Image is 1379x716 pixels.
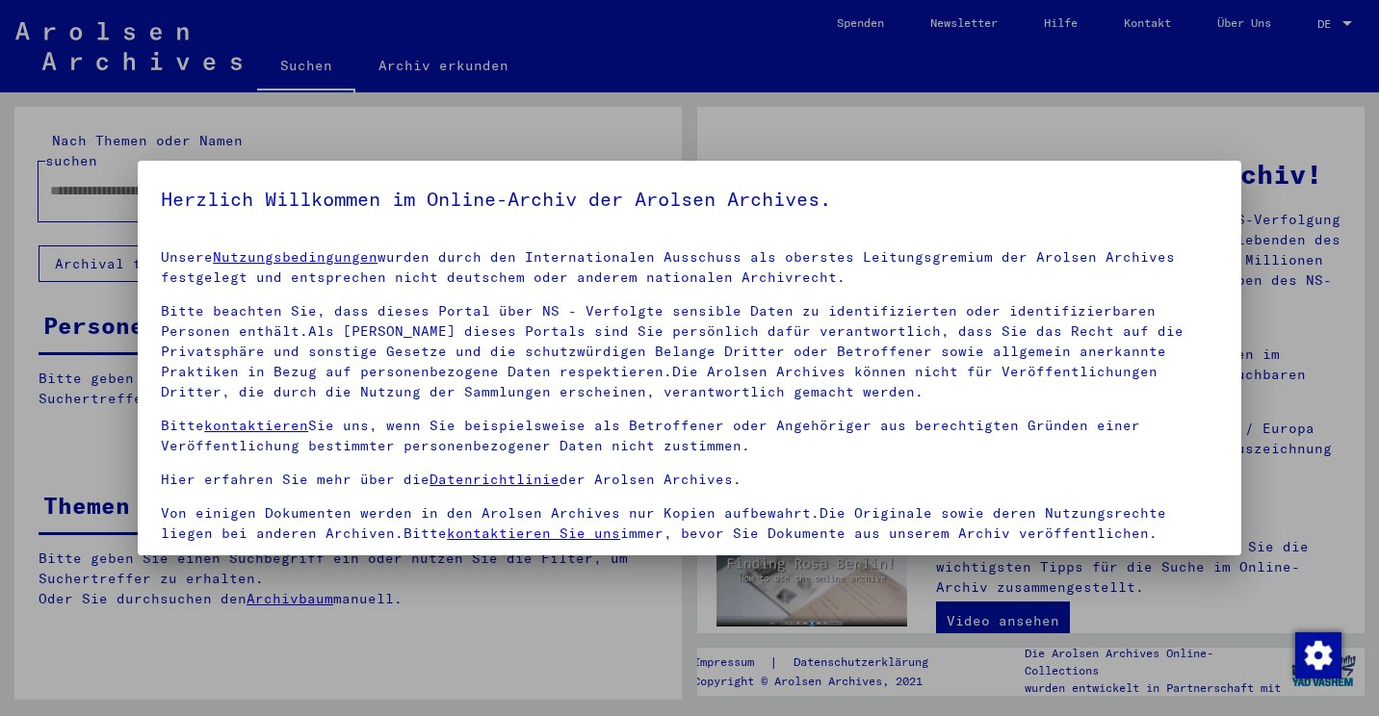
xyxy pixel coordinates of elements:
[161,416,1218,456] p: Bitte Sie uns, wenn Sie beispielsweise als Betroffener oder Angehöriger aus berechtigten Gründen ...
[161,247,1218,288] p: Unsere wurden durch den Internationalen Ausschuss als oberstes Leitungsgremium der Arolsen Archiv...
[161,184,1218,215] h5: Herzlich Willkommen im Online-Archiv der Arolsen Archives.
[204,417,308,434] a: kontaktieren
[1294,631,1340,678] div: Zustimmung ändern
[1295,632,1341,678] img: Zustimmung ändern
[213,248,377,266] a: Nutzungsbedingungen
[447,524,620,542] a: kontaktieren Sie uns
[429,471,559,488] a: Datenrichtlinie
[161,470,1218,490] p: Hier erfahren Sie mehr über die der Arolsen Archives.
[161,301,1218,402] p: Bitte beachten Sie, dass dieses Portal über NS - Verfolgte sensible Daten zu identifizierten oder...
[161,503,1218,544] p: Von einigen Dokumenten werden in den Arolsen Archives nur Kopien aufbewahrt.Die Originale sowie d...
